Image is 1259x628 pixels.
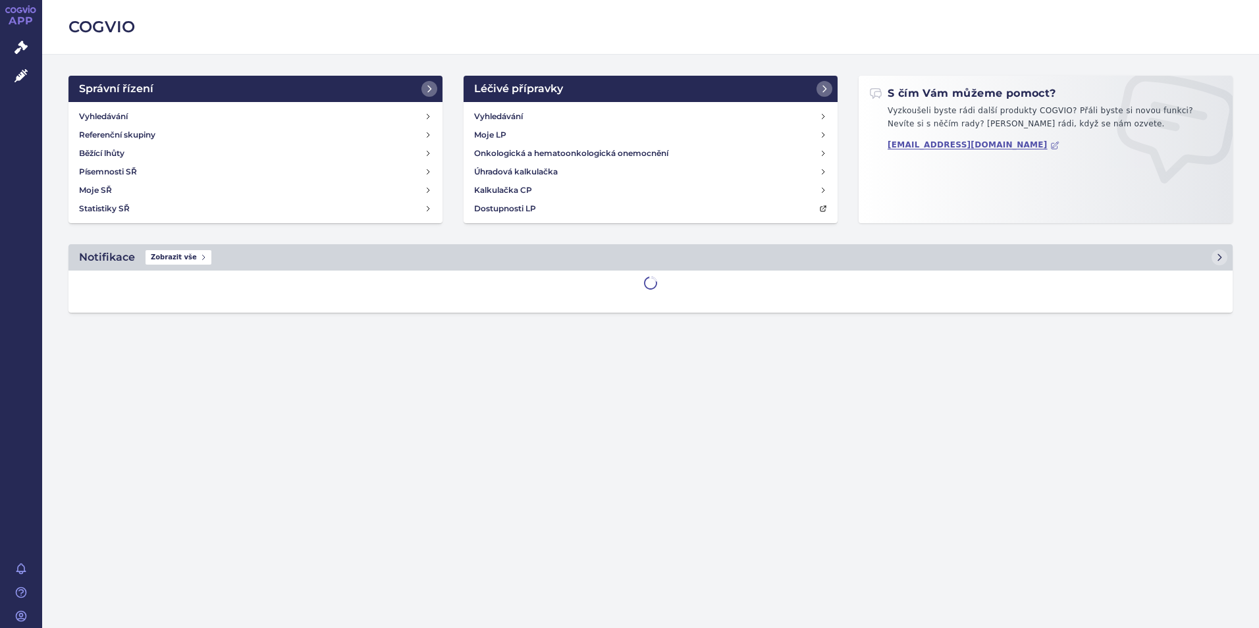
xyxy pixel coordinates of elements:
[74,199,437,218] a: Statistiky SŘ
[68,76,442,102] a: Správní řízení
[79,81,153,97] h2: Správní řízení
[464,76,838,102] a: Léčivé přípravky
[79,165,137,178] h4: Písemnosti SŘ
[469,126,832,144] a: Moje LP
[79,184,112,197] h4: Moje SŘ
[79,147,124,160] h4: Běžící lhůty
[474,202,536,215] h4: Dostupnosti LP
[74,107,437,126] a: Vyhledávání
[68,16,1233,38] h2: COGVIO
[474,110,523,123] h4: Vyhledávání
[474,147,668,160] h4: Onkologická a hematoonkologická onemocnění
[474,165,558,178] h4: Úhradová kalkulačka
[74,181,437,199] a: Moje SŘ
[74,126,437,144] a: Referenční skupiny
[474,81,563,97] h2: Léčivé přípravky
[74,144,437,163] a: Běžící lhůty
[869,105,1222,136] p: Vyzkoušeli byste rádi další produkty COGVIO? Přáli byste si novou funkci? Nevíte si s něčím rady?...
[469,163,832,181] a: Úhradová kalkulačka
[469,181,832,199] a: Kalkulačka CP
[74,163,437,181] a: Písemnosti SŘ
[469,199,832,218] a: Dostupnosti LP
[79,249,135,265] h2: Notifikace
[888,140,1059,150] a: [EMAIL_ADDRESS][DOMAIN_NAME]
[469,107,832,126] a: Vyhledávání
[146,250,211,265] span: Zobrazit vše
[474,184,532,197] h4: Kalkulačka CP
[474,128,506,142] h4: Moje LP
[869,86,1056,101] h2: S čím Vám můžeme pomoct?
[469,144,832,163] a: Onkologická a hematoonkologická onemocnění
[79,110,128,123] h4: Vyhledávání
[79,202,130,215] h4: Statistiky SŘ
[79,128,155,142] h4: Referenční skupiny
[68,244,1233,271] a: NotifikaceZobrazit vše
